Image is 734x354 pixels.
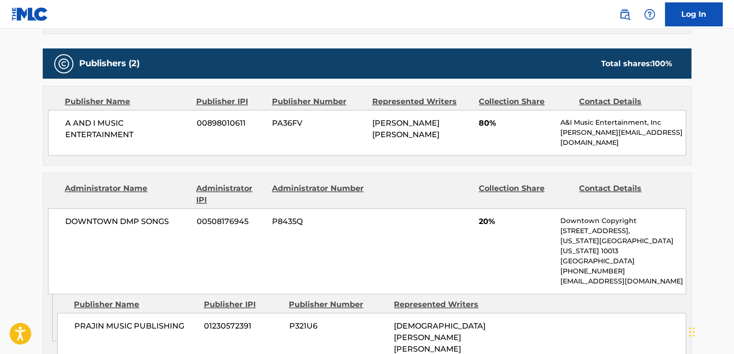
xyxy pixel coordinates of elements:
div: Publisher Name [74,299,196,310]
span: 01230572391 [204,320,282,332]
div: Publisher Number [289,299,387,310]
span: PRAJIN MUSIC PUBLISHING [74,320,197,332]
div: Represented Writers [394,299,492,310]
a: Log In [665,2,722,26]
img: MLC Logo [12,7,48,21]
p: [EMAIL_ADDRESS][DOMAIN_NAME] [560,276,686,286]
div: Drag [689,318,695,346]
span: A AND I MUSIC ENTERTAINMENT [65,118,189,141]
span: 00898010611 [197,118,265,129]
div: Publisher Name [65,96,189,107]
p: [PERSON_NAME][EMAIL_ADDRESS][DOMAIN_NAME] [560,128,686,148]
div: Publisher Number [272,96,365,107]
div: Contact Details [579,96,672,107]
img: Publishers [58,58,70,70]
div: Collection Share [479,183,572,206]
p: [GEOGRAPHIC_DATA] [560,256,686,266]
div: Contact Details [579,183,672,206]
p: [STREET_ADDRESS], [560,226,686,236]
h5: Publishers (2) [79,58,140,69]
iframe: Chat Widget [686,308,734,354]
p: [PHONE_NUMBER] [560,266,686,276]
div: Administrator Number [272,183,365,206]
p: A&I Music Entertainment, Inc [560,118,686,128]
div: Total shares: [601,58,672,70]
a: Public Search [615,5,634,24]
img: help [644,9,655,20]
p: [US_STATE][GEOGRAPHIC_DATA][US_STATE] 10013 [560,236,686,256]
span: P8435Q [272,216,365,227]
span: [DEMOGRAPHIC_DATA][PERSON_NAME] [PERSON_NAME] [394,321,485,354]
span: 20% [479,216,553,227]
span: DOWNTOWN DMP SONGS [65,216,189,227]
span: PA36FV [272,118,365,129]
div: Administrator Name [65,183,189,206]
span: [PERSON_NAME] [PERSON_NAME] [372,118,439,139]
span: 100 % [652,59,672,68]
div: Represented Writers [372,96,472,107]
div: Publisher IPI [196,96,264,107]
img: search [619,9,630,20]
span: 00508176945 [197,216,265,227]
div: Administrator IPI [196,183,264,206]
div: Help [640,5,659,24]
div: Publisher IPI [203,299,282,310]
p: Downtown Copyright [560,216,686,226]
span: 80% [479,118,553,129]
span: P321U6 [289,320,387,332]
div: Collection Share [479,96,572,107]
